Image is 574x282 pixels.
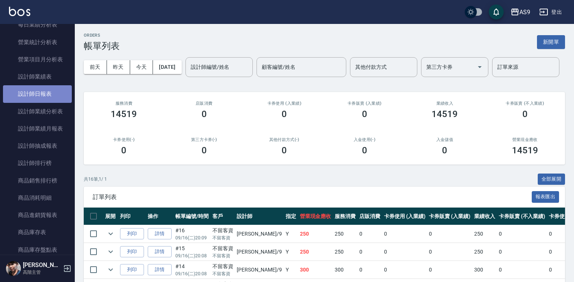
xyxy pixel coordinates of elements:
[3,16,72,33] a: 每日業績分析表
[3,189,72,206] a: 商品消耗明細
[512,145,538,156] h3: 14519
[148,228,172,240] a: 詳情
[3,137,72,154] a: 設計師抽成報表
[111,109,137,119] h3: 14519
[173,137,236,142] h2: 第三方卡券(-)
[212,235,233,241] p: 不留客資
[3,103,72,120] a: 設計師業績分析表
[235,261,283,279] td: [PERSON_NAME] /9
[3,120,72,137] a: 設計師業績月報表
[253,137,316,142] h2: 其他付款方式(-)
[382,261,427,279] td: 0
[235,243,283,261] td: [PERSON_NAME] /9
[3,172,72,189] a: 商品銷售排行榜
[212,252,233,259] p: 不留客資
[537,35,565,49] button: 新開單
[118,208,146,225] th: 列印
[148,264,172,276] a: 詳情
[212,245,233,252] div: 不留客資
[173,101,236,106] h2: 店販消費
[202,145,207,156] h3: 0
[494,101,556,106] h2: 卡券販賣 (不入業績)
[472,225,497,243] td: 250
[427,261,472,279] td: 0
[3,68,72,85] a: 設計師業績表
[427,208,472,225] th: 卡券販賣 (入業績)
[357,225,382,243] td: 0
[282,145,287,156] h3: 0
[333,243,357,261] td: 250
[382,208,427,225] th: 卡券使用 (入業績)
[105,264,116,275] button: expand row
[472,243,497,261] td: 250
[333,261,357,279] td: 300
[3,34,72,51] a: 營業統計分析表
[538,174,565,185] button: 全部展開
[442,145,447,156] h3: 0
[130,60,153,74] button: 今天
[362,145,367,156] h3: 0
[105,246,116,257] button: expand row
[334,101,396,106] h2: 卡券販賣 (入業績)
[120,246,144,258] button: 列印
[298,261,333,279] td: 300
[235,225,283,243] td: [PERSON_NAME] /9
[93,101,155,106] h3: 服務消費
[382,225,427,243] td: 0
[23,269,61,276] p: 高階主管
[414,137,476,142] h2: 入金儲值
[3,85,72,102] a: 設計師日報表
[519,7,530,17] div: AS9
[497,243,547,261] td: 0
[212,227,233,235] div: 不留客資
[472,261,497,279] td: 300
[9,7,30,16] img: Logo
[3,206,72,224] a: 商品進銷貨報表
[3,154,72,172] a: 設計師排行榜
[357,243,382,261] td: 0
[23,261,61,269] h5: [PERSON_NAME]
[427,225,472,243] td: 0
[334,137,396,142] h2: 入金使用(-)
[235,208,283,225] th: 設計師
[174,261,211,279] td: #14
[357,261,382,279] td: 0
[427,243,472,261] td: 0
[84,176,107,183] p: 共 16 筆, 1 / 1
[284,208,298,225] th: 指定
[103,208,118,225] th: 展開
[362,109,367,119] h3: 0
[382,243,427,261] td: 0
[175,252,209,259] p: 09/16 (二) 20:08
[432,109,458,119] h3: 14519
[120,228,144,240] button: 列印
[202,109,207,119] h3: 0
[3,51,72,68] a: 營業項目月分析表
[497,208,547,225] th: 卡券販賣 (不入業績)
[174,225,211,243] td: #16
[175,235,209,241] p: 09/16 (二) 20:09
[284,225,298,243] td: Y
[93,137,155,142] h2: 卡券使用(-)
[282,109,287,119] h3: 0
[84,41,120,51] h3: 帳單列表
[507,4,533,20] button: AS9
[148,246,172,258] a: 詳情
[121,145,126,156] h3: 0
[333,208,357,225] th: 服務消費
[107,60,130,74] button: 昨天
[536,5,565,19] button: 登出
[522,109,528,119] h3: 0
[6,261,21,276] img: Person
[3,224,72,241] a: 商品庫存表
[84,33,120,38] h2: ORDERS
[84,60,107,74] button: 前天
[93,193,532,201] span: 訂單列表
[357,208,382,225] th: 店販消費
[212,263,233,270] div: 不留客資
[489,4,504,19] button: save
[298,208,333,225] th: 營業現金應收
[497,225,547,243] td: 0
[414,101,476,106] h2: 業績收入
[120,264,144,276] button: 列印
